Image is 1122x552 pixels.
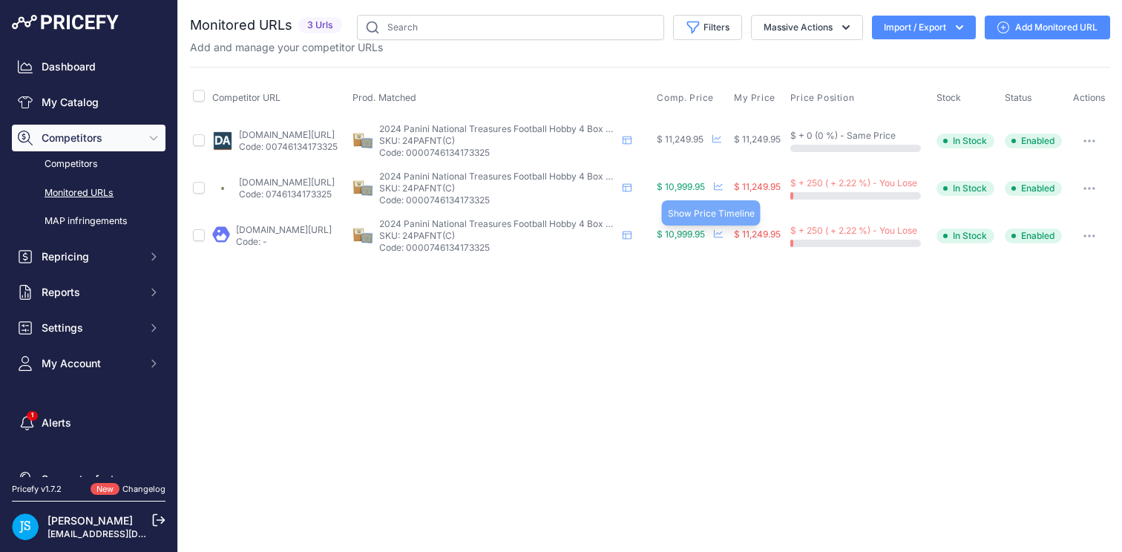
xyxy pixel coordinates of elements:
[12,53,165,493] nav: Sidebar
[379,123,627,134] span: 2024 Panini National Treasures Football Hobby 4 Box Case
[734,134,781,145] span: $ 11,249.95
[190,15,292,36] h2: Monitored URLs
[42,321,139,335] span: Settings
[1005,181,1062,196] span: Enabled
[790,130,896,141] span: $ + 0 (0 %) - Same Price
[239,188,335,200] p: Code: 0746134173325
[657,92,717,104] button: Comp. Price
[1073,92,1106,103] span: Actions
[12,410,165,436] a: Alerts
[298,17,342,34] span: 3 Urls
[12,350,165,377] button: My Account
[47,528,203,539] a: [EMAIL_ADDRESS][DOMAIN_NAME]
[734,229,781,240] span: $ 11,249.95
[12,125,165,151] button: Competitors
[379,135,617,147] p: SKU: 24PAFNT(C)
[790,92,857,104] button: Price Position
[357,15,664,40] input: Search
[12,466,165,493] a: Suggest a feature
[12,243,165,270] button: Repricing
[12,151,165,177] a: Competitors
[790,177,917,188] span: $ + 250 ( + 2.22 %) - You Lose
[47,514,133,527] a: [PERSON_NAME]
[1005,229,1062,243] span: Enabled
[734,92,775,104] span: My Price
[936,134,994,148] span: In Stock
[657,92,714,104] span: Comp. Price
[239,129,335,140] a: [DOMAIN_NAME][URL]
[91,483,119,496] span: New
[379,218,627,229] span: 2024 Panini National Treasures Football Hobby 4 Box Case
[872,16,976,39] button: Import / Export
[1005,134,1062,148] span: Enabled
[239,177,335,188] a: [DOMAIN_NAME][URL]
[379,183,617,194] p: SKU: 24PAFNT(C)
[12,89,165,116] a: My Catalog
[42,131,139,145] span: Competitors
[12,53,165,80] a: Dashboard
[1005,92,1032,103] span: Status
[12,180,165,206] a: Monitored URLs
[936,229,994,243] span: In Stock
[668,208,755,219] span: Show Price Timeline
[236,236,332,248] p: Code: -
[212,92,280,103] span: Competitor URL
[936,181,994,196] span: In Stock
[936,92,961,103] span: Stock
[12,483,62,496] div: Pricefy v1.7.2
[379,147,617,159] p: Code: 0000746134173325
[790,225,917,236] span: $ + 250 ( + 2.22 %) - You Lose
[42,285,139,300] span: Reports
[751,15,863,40] button: Massive Actions
[673,15,742,40] button: Filters
[379,242,617,254] p: Code: 0000746134173325
[379,194,617,206] p: Code: 0000746134173325
[790,92,854,104] span: Price Position
[734,92,778,104] button: My Price
[734,181,781,192] span: $ 11,249.95
[985,16,1110,39] a: Add Monitored URL
[12,279,165,306] button: Reports
[657,134,703,145] span: $ 11,249.95
[657,181,705,192] span: $ 10,999.95
[657,229,705,240] span: $ 10,999.95
[239,141,338,153] p: Code: 00746134173325
[379,171,627,182] span: 2024 Panini National Treasures Football Hobby 4 Box Case
[190,40,383,55] p: Add and manage your competitor URLs
[42,249,139,264] span: Repricing
[352,92,416,103] span: Prod. Matched
[12,208,165,234] a: MAP infringements
[42,356,139,371] span: My Account
[122,484,165,494] a: Changelog
[12,15,119,30] img: Pricefy Logo
[236,224,332,235] a: [DOMAIN_NAME][URL]
[12,315,165,341] button: Settings
[379,230,617,242] p: SKU: 24PAFNT(C)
